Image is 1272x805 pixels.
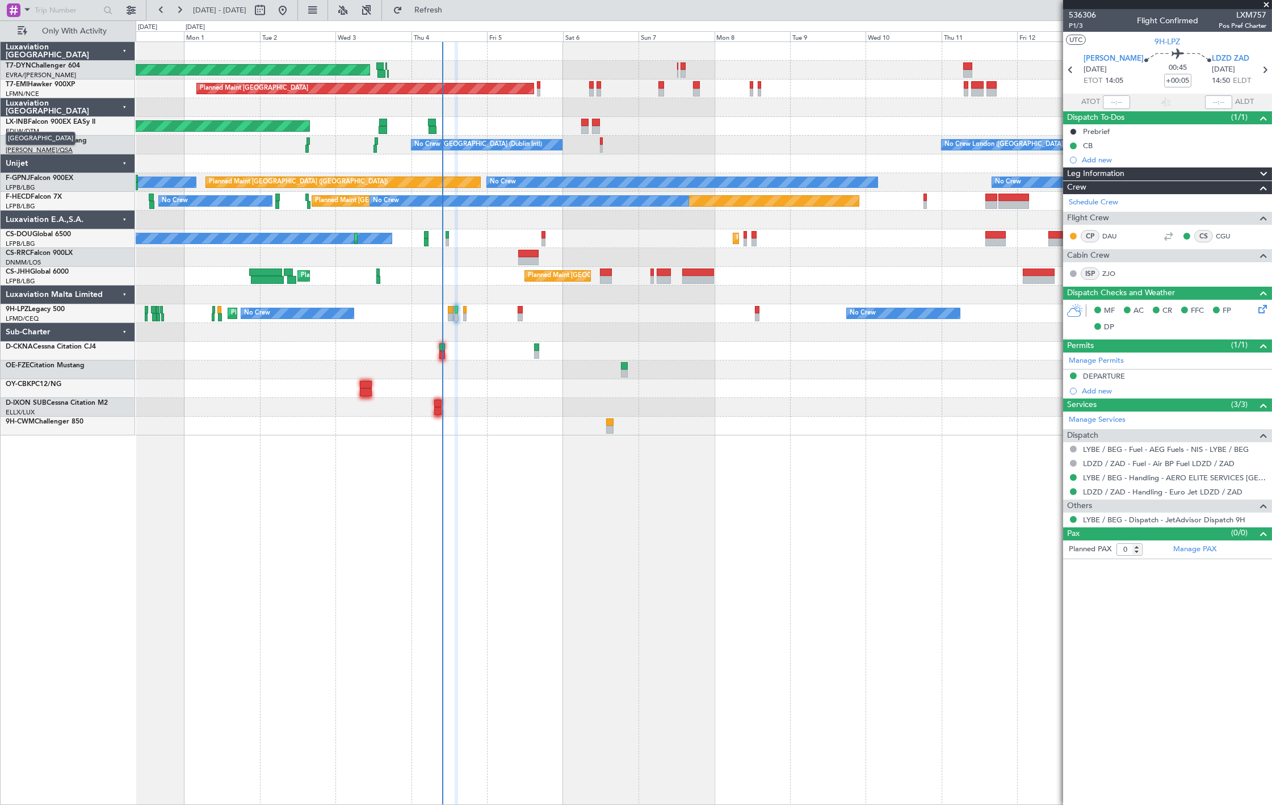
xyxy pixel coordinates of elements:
a: LYBE / BEG - Dispatch - JetAdvisor Dispatch 9H [1083,515,1245,525]
span: 9H-LPZ [1155,36,1181,48]
a: F-HECDFalcon 7X [6,194,62,200]
div: Thu 4 [412,31,487,41]
span: Pax [1067,527,1080,540]
div: No Crew [162,192,188,209]
span: [GEOGRAPHIC_DATA] [6,132,75,146]
a: EVRA/[PERSON_NAME] [6,71,76,79]
span: T7-EMI [6,81,28,88]
span: D-IXON SUB [6,400,47,406]
a: LFPB/LBG [6,183,35,192]
button: Only With Activity [12,22,123,40]
div: No Crew London ([GEOGRAPHIC_DATA]) [944,136,1065,153]
div: Sun 31 [108,31,184,41]
a: LDZD / ZAD - Fuel - Air BP Fuel LDZD / ZAD [1083,459,1235,468]
a: F-GPNJFalcon 900EX [6,175,73,182]
span: ATOT [1081,97,1100,108]
span: [DATE] [1212,64,1235,76]
div: Wed 10 [866,31,941,41]
span: MF [1104,305,1115,317]
span: 14:50 [1212,76,1230,87]
span: LX-INB [6,119,28,125]
button: Refresh [388,1,456,19]
span: 536306 [1069,9,1096,21]
span: [DATE] - [DATE] [193,5,246,15]
a: LDZD / ZAD - Handling - Euro Jet LDZD / ZAD [1083,487,1242,497]
div: Sun 7 [639,31,714,41]
span: ETOT [1084,76,1102,87]
input: --:-- [1103,95,1130,109]
div: CS [1194,230,1213,242]
span: CS-DOU [6,231,32,238]
a: LFMD/CEQ [6,315,39,323]
span: 00:45 [1169,62,1187,74]
div: Fri 12 [1017,31,1093,41]
a: LYBE / BEG - Handling - AERO ELITE SERVICES [GEOGRAPHIC_DATA] [1083,473,1266,483]
a: DAU [1102,231,1128,241]
span: 9H-LPZ [6,306,28,313]
div: Planned Maint [GEOGRAPHIC_DATA] ([GEOGRAPHIC_DATA]) [528,267,707,284]
div: Planned Maint [GEOGRAPHIC_DATA] ([GEOGRAPHIC_DATA]) [301,267,480,284]
div: Prebrief [1083,127,1110,136]
button: UTC [1066,35,1086,45]
a: D-IXON SUBCessna Citation M2 [6,400,108,406]
label: Planned PAX [1069,544,1111,555]
a: CS-JHHGlobal 6000 [6,269,69,275]
div: ISP [1081,267,1099,280]
span: Refresh [405,6,452,14]
div: [DATE] [186,23,205,32]
a: LFPB/LBG [6,240,35,248]
div: Planned Maint [GEOGRAPHIC_DATA] ([GEOGRAPHIC_DATA]) [736,230,915,247]
span: ELDT [1233,76,1251,87]
span: (1/1) [1231,339,1248,351]
div: CP [1081,230,1099,242]
span: [DATE] [1084,64,1107,76]
span: CR [1162,305,1172,317]
span: CS-RRC [6,250,30,257]
span: Dispatch [1067,429,1098,442]
span: AC [1134,305,1144,317]
a: D-CKNACessna Citation CJ4 [6,343,96,350]
span: 9H-CWM [6,418,35,425]
span: D-CKNA [6,343,33,350]
span: Services [1067,399,1097,412]
span: Flight Crew [1067,212,1109,225]
span: DP [1104,322,1114,333]
span: LDZD ZAD [1212,53,1249,65]
div: Fri 5 [487,31,562,41]
div: Mon 8 [715,31,790,41]
div: Tue 2 [260,31,335,41]
div: No Crew [850,305,876,322]
a: Manage Permits [1069,355,1124,367]
a: ELLX/LUX [6,408,35,417]
div: No Crew [244,305,270,322]
span: (3/3) [1231,399,1248,410]
div: No Crew [373,192,399,209]
div: Add new [1082,386,1266,396]
a: Schedule Crew [1069,197,1118,208]
a: LFPB/LBG [6,277,35,286]
span: OY-CBK [6,381,31,388]
div: DEPARTURE [1083,371,1125,381]
div: Sat 6 [563,31,639,41]
div: No Crew [GEOGRAPHIC_DATA] (Dublin Intl) [414,136,542,153]
span: LXM757 [1219,9,1266,21]
a: OE-FZECitation Mustang [6,362,85,369]
span: ALDT [1235,97,1254,108]
input: Trip Number [35,2,100,19]
a: T7-DYNChallenger 604 [6,62,80,69]
a: LFMN/NCE [6,90,39,98]
span: Cabin Crew [1067,249,1110,262]
a: OY-CBKPC12/NG [6,381,61,388]
a: 9H-LPZLegacy 500 [6,306,65,313]
div: CB [1083,141,1093,150]
a: CS-RRCFalcon 900LX [6,250,73,257]
div: Planned Maint [GEOGRAPHIC_DATA] ([GEOGRAPHIC_DATA]) [209,174,388,191]
span: T7-DYN [6,62,31,69]
div: Planned Maint [GEOGRAPHIC_DATA] ([GEOGRAPHIC_DATA]) [315,192,494,209]
span: OE-FZE [6,362,30,369]
span: (1/1) [1231,111,1248,123]
a: CS-DOUGlobal 6500 [6,231,71,238]
span: [PERSON_NAME] [1084,53,1144,65]
span: F-GPNJ [6,175,30,182]
a: CGU [1216,231,1241,241]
